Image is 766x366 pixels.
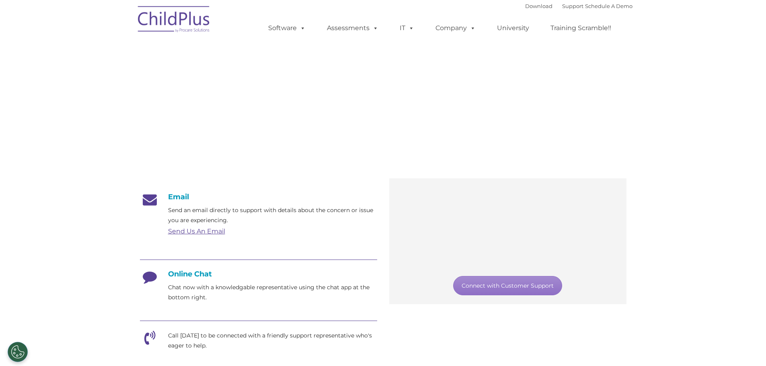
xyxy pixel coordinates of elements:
[453,276,562,295] a: Connect with Customer Support
[134,0,214,41] img: ChildPlus by Procare Solutions
[8,342,28,362] button: Cookies Settings
[562,3,583,9] a: Support
[489,20,537,36] a: University
[168,205,377,225] p: Send an email directly to support with details about the concern or issue you are experiencing.
[319,20,386,36] a: Assessments
[168,331,377,351] p: Call [DATE] to be connected with a friendly support representative who's eager to help.
[168,227,225,235] a: Send Us An Email
[525,3,552,9] a: Download
[525,3,633,9] font: |
[140,270,377,278] h4: Online Chat
[392,20,422,36] a: IT
[427,20,484,36] a: Company
[140,192,377,201] h4: Email
[585,3,633,9] a: Schedule A Demo
[542,20,619,36] a: Training Scramble!!
[168,282,377,303] p: Chat now with a knowledgable representative using the chat app at the bottom right.
[260,20,314,36] a: Software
